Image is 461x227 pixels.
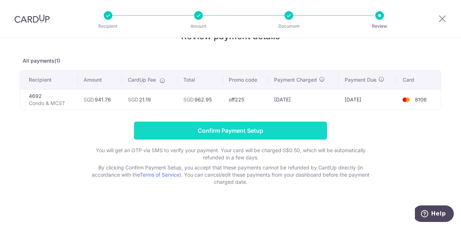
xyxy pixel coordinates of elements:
[140,172,179,178] a: Terms of Service
[178,89,223,110] td: 962.95
[122,89,178,110] td: 21.19
[353,23,406,30] p: Review
[223,89,268,110] td: off225
[128,76,156,83] span: CardUp Fee
[29,100,72,107] p: Condo & MCST
[84,96,94,103] span: SGD
[78,71,122,89] th: Amount
[268,89,339,110] td: [DATE]
[128,96,138,103] span: SGD
[178,71,223,89] th: Total
[14,14,50,23] img: CardUp
[172,23,225,30] p: Amount
[415,96,427,103] span: 8106
[274,76,317,83] span: Payment Charged
[78,89,122,110] td: 941.76
[20,89,78,110] td: 4692
[134,122,327,140] input: Confirm Payment Setup
[415,205,454,223] iframe: Opens a widget where you can find more information
[339,89,397,110] td: [DATE]
[86,147,375,161] p: You will get an OTP via SMS to verify your payment. Your card will be charged S$0.50, which will ...
[20,57,441,64] p: All payments(1)
[86,164,375,186] p: By clicking Confirm Payment Setup, you accept that these payments cannot be refunded by CardUp di...
[223,71,268,89] th: Promo code
[81,23,135,30] p: Recipient
[345,76,376,83] span: Payment Due
[20,71,78,89] th: Recipient
[397,71,441,89] th: Card
[262,23,315,30] p: Document
[183,96,194,103] span: SGD
[399,95,413,104] img: <span class="translation_missing" title="translation missing: en.account_steps.new_confirm_form.b...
